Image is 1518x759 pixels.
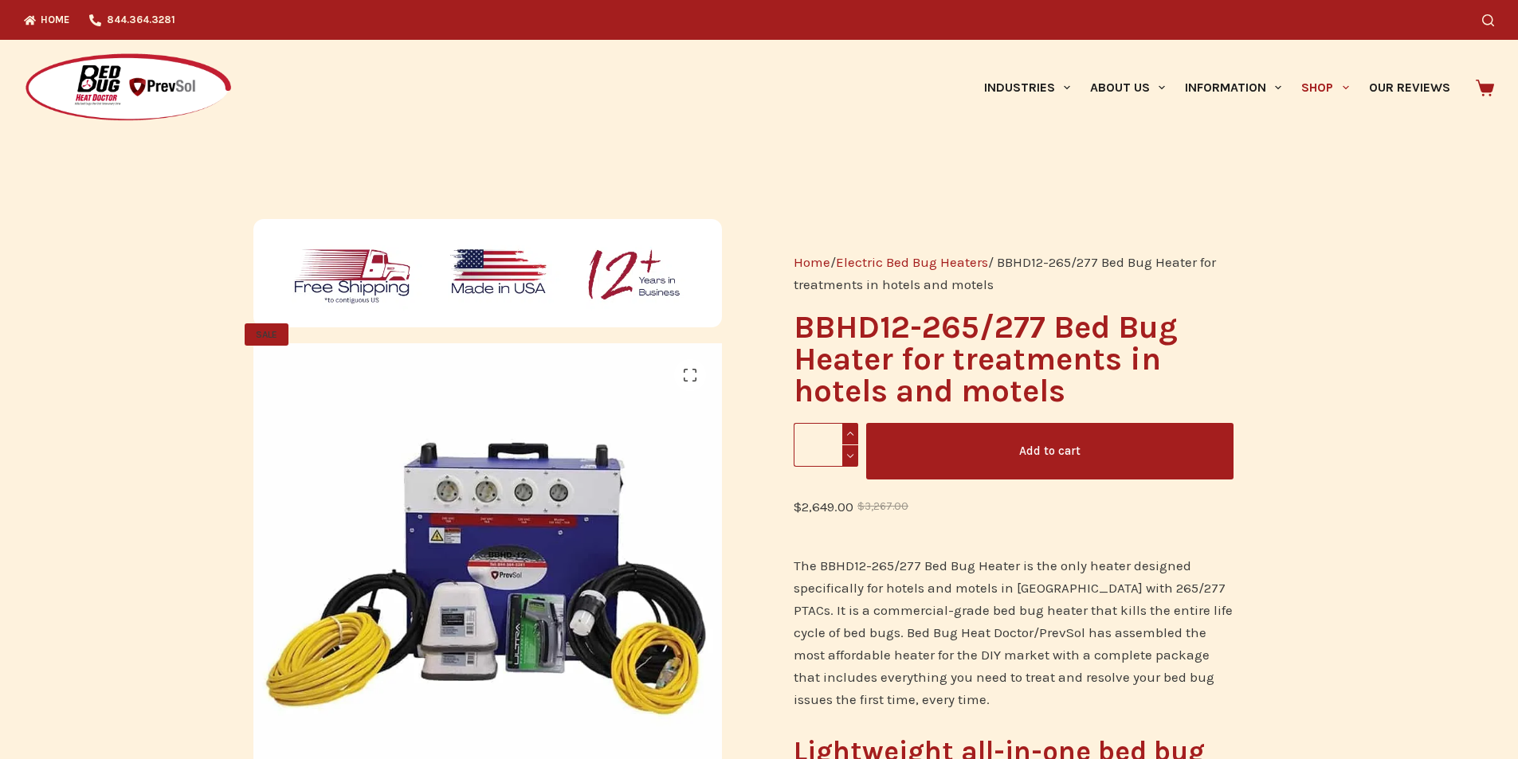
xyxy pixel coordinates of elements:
nav: Breadcrumb [794,251,1233,295]
button: Add to cart [866,423,1234,479]
button: Search [1482,14,1494,26]
a: the best bed bug heaters for hotels? Our BBHD-12-265/267 [722,569,1191,585]
a: Electric Bed Bug Heaters [836,254,988,270]
input: Product quantity [794,423,858,467]
a: View full-screen image gallery [674,359,706,391]
h1: BBHD12-265/277 Bed Bug Heater for treatments in hotels and motels [794,311,1233,407]
a: Home [794,254,830,270]
a: Bed Bug Heat Doctor PrevSol Bed Bug Heat Treatment Equipment · Free Shipping · Treats up to 450 s... [253,569,723,585]
a: Shop [1292,40,1359,135]
nav: Primary [974,40,1460,135]
a: Information [1175,40,1292,135]
a: About Us [1080,40,1175,135]
bdi: 2,649.00 [794,499,853,514]
span: SALE [245,323,288,346]
a: Industries [974,40,1080,135]
img: Prevsol/Bed Bug Heat Doctor [24,53,233,123]
span: The BBHD12-265/277 Bed Bug Heater is the only heater designed specifically for hotels and motels ... [794,558,1233,707]
bdi: 3,267.00 [857,500,908,512]
span: $ [857,500,865,512]
span: $ [794,499,802,514]
a: Our Reviews [1359,40,1460,135]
